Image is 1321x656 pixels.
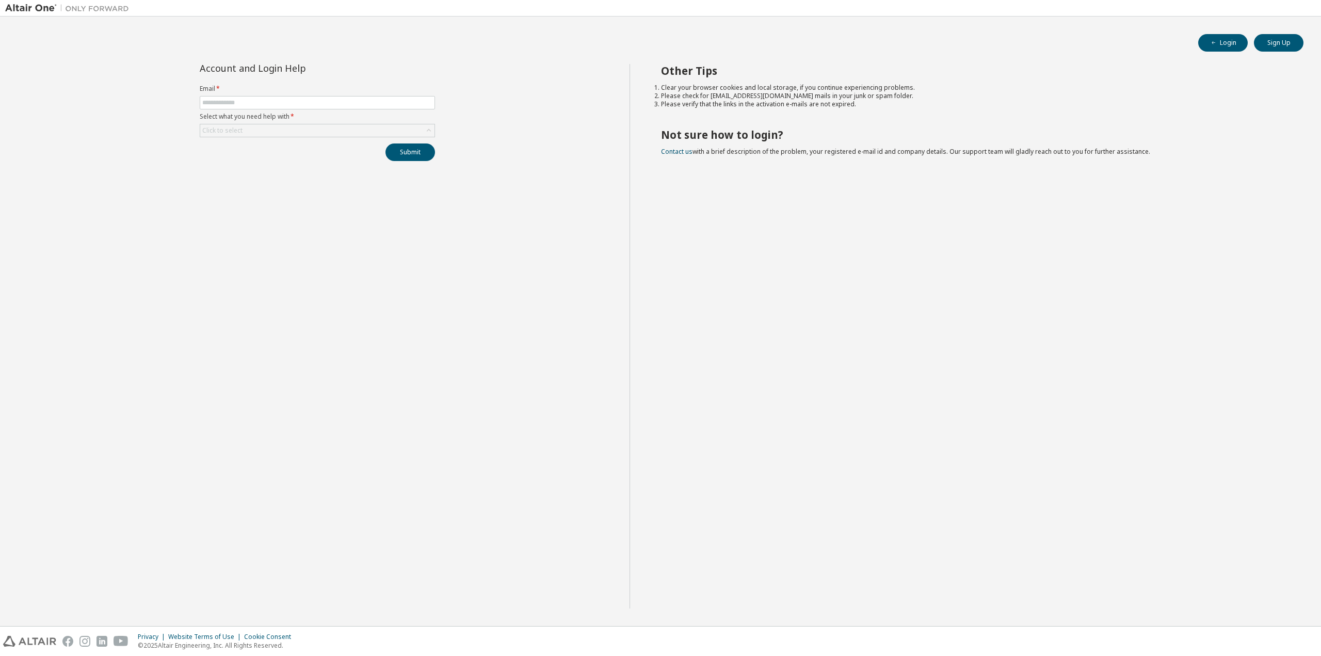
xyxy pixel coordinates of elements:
li: Clear your browser cookies and local storage, if you continue experiencing problems. [661,84,1285,92]
div: Click to select [200,124,434,137]
span: with a brief description of the problem, your registered e-mail id and company details. Our suppo... [661,147,1150,156]
img: youtube.svg [114,636,128,647]
h2: Other Tips [661,64,1285,77]
p: © 2025 Altair Engineering, Inc. All Rights Reserved. [138,641,297,650]
a: Contact us [661,147,692,156]
img: altair_logo.svg [3,636,56,647]
h2: Not sure how to login? [661,128,1285,141]
div: Privacy [138,633,168,641]
img: linkedin.svg [96,636,107,647]
img: Altair One [5,3,134,13]
img: facebook.svg [62,636,73,647]
button: Submit [385,143,435,161]
img: instagram.svg [79,636,90,647]
button: Sign Up [1254,34,1303,52]
label: Select what you need help with [200,113,435,121]
label: Email [200,85,435,93]
div: Cookie Consent [244,633,297,641]
div: Click to select [202,126,243,135]
div: Website Terms of Use [168,633,244,641]
li: Please verify that the links in the activation e-mails are not expired. [661,100,1285,108]
button: Login [1198,34,1248,52]
li: Please check for [EMAIL_ADDRESS][DOMAIN_NAME] mails in your junk or spam folder. [661,92,1285,100]
div: Account and Login Help [200,64,388,72]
